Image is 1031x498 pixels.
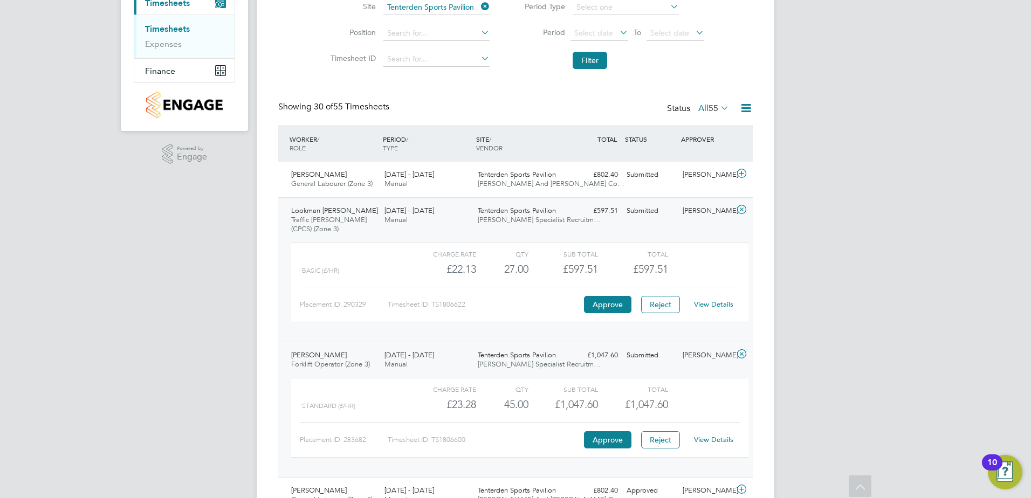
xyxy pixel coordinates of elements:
[383,52,490,67] input: Search for...
[146,92,222,118] img: countryside-properties-logo-retina.png
[478,359,601,369] span: [PERSON_NAME] Specialist Recruitm…
[291,179,373,188] span: General Labourer (Zone 3)
[383,143,398,152] span: TYPE
[528,396,598,413] div: £1,047.60
[291,359,370,369] span: Forklift Operator (Zone 3)
[478,215,601,224] span: [PERSON_NAME] Specialist Recruitm…
[314,101,333,112] span: 30 of
[641,296,680,313] button: Reject
[291,170,347,179] span: [PERSON_NAME]
[573,52,607,69] button: Filter
[384,206,434,215] span: [DATE] - [DATE]
[598,383,668,396] div: Total
[327,27,376,37] label: Position
[584,296,631,313] button: Approve
[698,103,729,114] label: All
[650,28,689,38] span: Select date
[290,143,306,152] span: ROLE
[678,202,734,220] div: [PERSON_NAME]
[566,166,622,184] div: £802.40
[162,144,208,164] a: Powered byEngage
[384,486,434,495] span: [DATE] - [DATE]
[317,135,319,143] span: /
[388,431,581,448] div: Timesheet ID: TS1806600
[476,383,528,396] div: QTY
[476,260,528,278] div: 27.00
[278,101,391,113] div: Showing
[407,247,476,260] div: Charge rate
[287,129,380,157] div: WORKER
[145,39,182,49] a: Expenses
[302,267,339,274] span: Basic (£/HR)
[478,170,556,179] span: Tenterden Sports Pavilion
[478,350,556,359] span: Tenterden Sports Pavilion
[630,25,644,39] span: To
[622,129,678,149] div: STATUS
[384,359,408,369] span: Manual
[625,398,668,411] span: £1,047.60
[517,27,565,37] label: Period
[641,431,680,448] button: Reject
[633,262,668,275] span: £597.51
[314,101,389,112] span: 55 Timesheets
[678,347,734,364] div: [PERSON_NAME]
[584,431,631,448] button: Approve
[566,347,622,364] div: £1,047.60
[145,24,190,34] a: Timesheets
[574,28,613,38] span: Select date
[300,431,388,448] div: Placement ID: 283682
[566,202,622,220] div: £597.51
[407,260,476,278] div: £22.13
[291,350,347,359] span: [PERSON_NAME]
[489,135,491,143] span: /
[177,153,207,162] span: Engage
[473,129,567,157] div: SITE
[987,462,997,476] div: 10
[622,166,678,184] div: Submitted
[407,383,476,396] div: Charge rate
[384,179,408,188] span: Manual
[476,143,503,152] span: VENDOR
[134,15,235,58] div: Timesheets
[327,53,376,63] label: Timesheet ID
[407,396,476,413] div: £23.28
[476,247,528,260] div: QTY
[291,486,347,495] span: [PERSON_NAME]
[406,135,408,143] span: /
[384,350,434,359] span: [DATE] - [DATE]
[598,247,668,260] div: Total
[291,215,367,233] span: Traffic [PERSON_NAME] (CPCS) (Zone 3)
[291,206,378,215] span: Lookman [PERSON_NAME]
[478,206,556,215] span: Tenterden Sports Pavilion
[517,2,565,11] label: Period Type
[384,170,434,179] span: [DATE] - [DATE]
[177,144,207,153] span: Powered by
[300,296,388,313] div: Placement ID: 290329
[380,129,473,157] div: PERIOD
[478,179,624,188] span: [PERSON_NAME] And [PERSON_NAME] Co…
[388,296,581,313] div: Timesheet ID: TS1806622
[478,486,556,495] span: Tenterden Sports Pavilion
[694,435,733,444] a: View Details
[622,347,678,364] div: Submitted
[145,66,175,76] span: Finance
[383,26,490,41] input: Search for...
[302,402,355,410] span: Standard (£/HR)
[134,59,235,82] button: Finance
[528,383,598,396] div: Sub Total
[694,300,733,309] a: View Details
[709,103,718,114] span: 55
[988,455,1022,489] button: Open Resource Center, 10 new notifications
[327,2,376,11] label: Site
[134,92,235,118] a: Go to home page
[678,166,734,184] div: [PERSON_NAME]
[667,101,731,116] div: Status
[597,135,617,143] span: TOTAL
[528,260,598,278] div: £597.51
[384,215,408,224] span: Manual
[678,129,734,149] div: APPROVER
[528,247,598,260] div: Sub Total
[622,202,678,220] div: Submitted
[476,396,528,413] div: 45.00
